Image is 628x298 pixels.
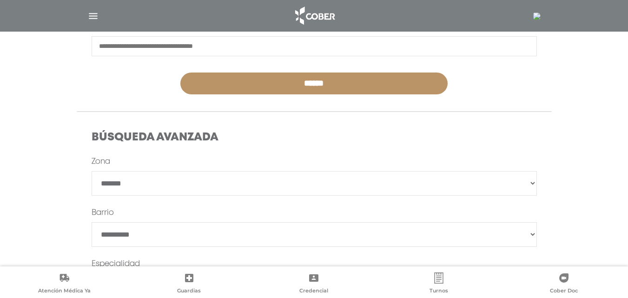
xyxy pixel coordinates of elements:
[550,287,578,296] span: Cober Doc
[177,287,201,296] span: Guardias
[92,207,114,219] label: Barrio
[299,287,328,296] span: Credencial
[92,131,537,145] h4: Búsqueda Avanzada
[533,13,541,20] img: 24613
[38,287,91,296] span: Atención Médica Ya
[127,272,252,296] a: Guardias
[251,272,377,296] a: Credencial
[377,272,502,296] a: Turnos
[430,287,448,296] span: Turnos
[87,10,99,22] img: Cober_menu-lines-white.svg
[2,272,127,296] a: Atención Médica Ya
[92,258,140,270] label: Especialidad
[290,5,339,27] img: logo_cober_home-white.png
[92,156,110,167] label: Zona
[501,272,626,296] a: Cober Doc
